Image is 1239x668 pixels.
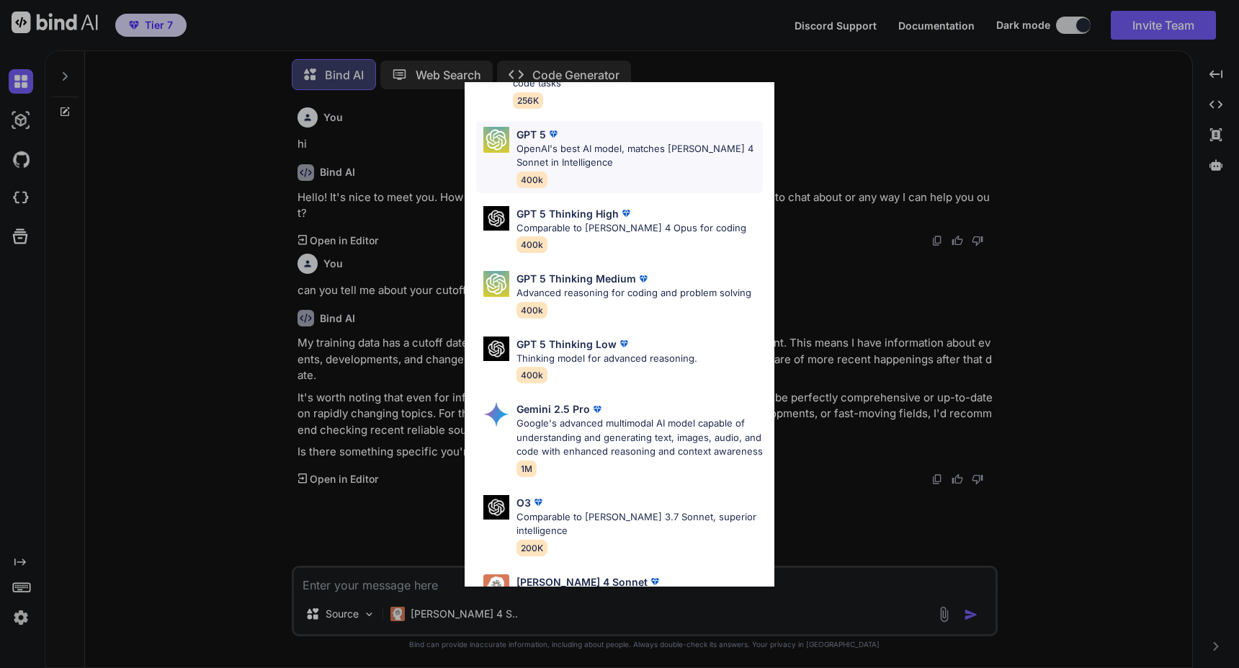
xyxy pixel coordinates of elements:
span: 400k [516,367,547,383]
span: 400k [516,172,547,188]
p: Comparable to [PERSON_NAME] 3.7 Sonnet, superior intelligence [516,510,763,538]
img: premium [636,272,650,286]
p: OpenAI's best AI model, matches [PERSON_NAME] 4 Sonnet in Intelligence [516,142,763,170]
img: premium [619,206,633,221]
span: 200K [516,540,547,556]
img: premium [531,495,545,509]
img: premium [648,574,662,589]
p: GPT 5 Thinking Low [516,337,617,352]
img: Pick Models [483,271,509,297]
span: 400k [516,236,547,253]
p: GPT 5 Thinking High [516,206,619,221]
span: 400k [516,302,547,319]
img: Pick Models [483,337,509,362]
img: premium [617,337,631,351]
p: Thinking model for advanced reasoning. [516,352,697,366]
p: Advanced reasoning for coding and problem solving [516,286,751,300]
img: Pick Models [483,574,509,600]
img: Pick Models [483,206,509,231]
img: premium [546,127,560,141]
p: O3 [516,495,531,510]
span: 1M [516,460,537,477]
p: Comparable to [PERSON_NAME] 4 Opus for coding [516,221,746,236]
img: premium [590,402,604,417]
span: 256K [513,92,543,109]
p: [PERSON_NAME] 4 Sonnet [516,574,648,589]
img: Pick Models [483,127,509,153]
p: GPT 5 Thinking Medium [516,271,636,286]
img: Pick Models [483,495,509,520]
p: Gemini 2.5 Pro [516,401,590,417]
img: Pick Models [483,401,509,427]
p: GPT 5 [516,127,546,142]
p: Google's advanced multimodal AI model capable of understanding and generating text, images, audio... [516,417,763,459]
